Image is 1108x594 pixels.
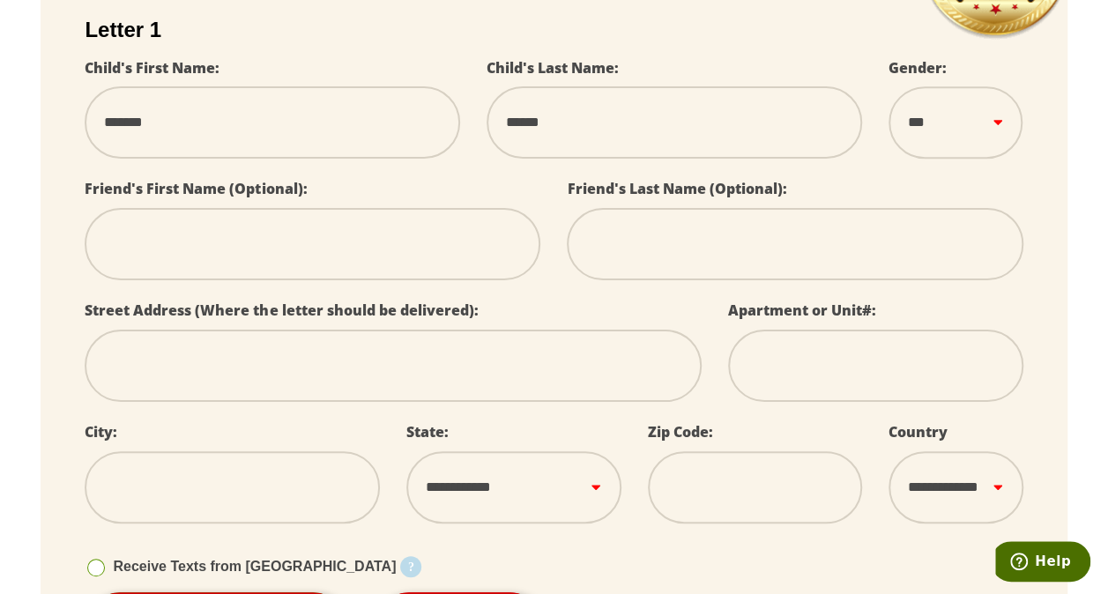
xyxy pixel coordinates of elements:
label: Child's First Name: [85,58,219,78]
label: Apartment or Unit#: [728,301,876,320]
h2: Letter 1 [85,18,1022,42]
label: Country [889,422,948,442]
label: Street Address (Where the letter should be delivered): [85,301,478,320]
label: City: [85,422,117,442]
label: Gender: [889,58,947,78]
label: Friend's First Name (Optional): [85,179,307,198]
label: State: [406,422,449,442]
iframe: Opens a widget where you can find more information [995,541,1090,585]
label: Child's Last Name: [487,58,619,78]
label: Friend's Last Name (Optional): [567,179,786,198]
label: Zip Code: [648,422,713,442]
span: Receive Texts from [GEOGRAPHIC_DATA] [113,559,396,574]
